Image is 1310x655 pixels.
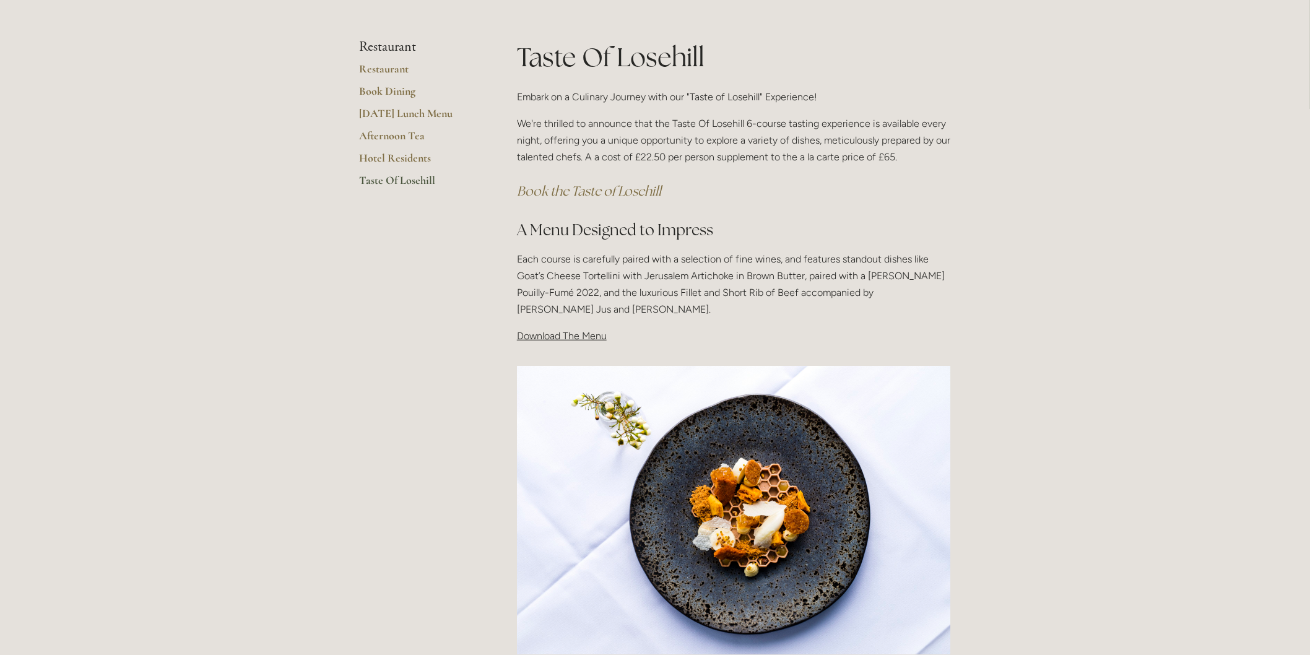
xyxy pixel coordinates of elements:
[517,251,951,318] p: Each course is carefully paired with a selection of fine wines, and features standout dishes like...
[359,62,477,84] a: Restaurant
[517,183,661,199] a: Book the Taste of Losehill
[359,39,477,55] li: Restaurant
[517,219,951,241] h2: A Menu Designed to Impress
[359,106,477,129] a: [DATE] Lunch Menu
[517,330,607,342] span: Download The Menu
[517,89,951,105] p: Embark on a Culinary Journey with our "Taste of Losehill" Experience!
[359,151,477,173] a: Hotel Residents
[517,39,951,76] h1: Taste Of Losehill
[359,129,477,151] a: Afternoon Tea
[359,84,477,106] a: Book Dining
[517,115,951,166] p: We're thrilled to announce that the Taste Of Losehill 6-course tasting experience is available ev...
[359,173,477,196] a: Taste Of Losehill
